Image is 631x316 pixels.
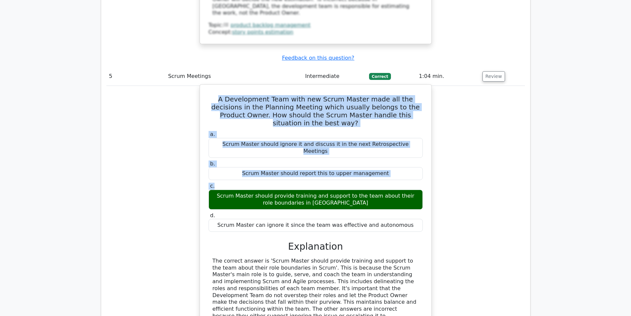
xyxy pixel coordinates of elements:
[209,29,423,36] div: Concept:
[209,219,423,232] div: Scrum Master can ignore it since the team was effective and autonomous
[213,241,419,252] h3: Explanation
[210,131,215,137] span: a.
[416,67,479,86] td: 1:04 min.
[210,212,215,219] span: d.
[209,138,423,158] div: Scrum Master should ignore it and discuss it in the next Retrospective Meetings
[302,67,366,86] td: Intermediate
[106,67,165,86] td: 5
[209,167,423,180] div: Scrum Master should report this to upper management
[210,160,215,167] span: b.
[369,73,391,80] span: Correct
[208,95,423,127] h5: A Development Team with new Scrum Master made all the decisions in the Planning Meeting which usu...
[230,22,310,28] a: product backlog management
[209,190,423,210] div: Scrum Master should provide training and support to the team about their role boundaries in [GEOG...
[482,71,505,82] button: Review
[210,183,215,189] span: c.
[282,55,354,61] a: Feedback on this question?
[209,22,423,29] div: Topic:
[165,67,302,86] td: Scrum Meetings
[232,29,293,35] a: story points estimation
